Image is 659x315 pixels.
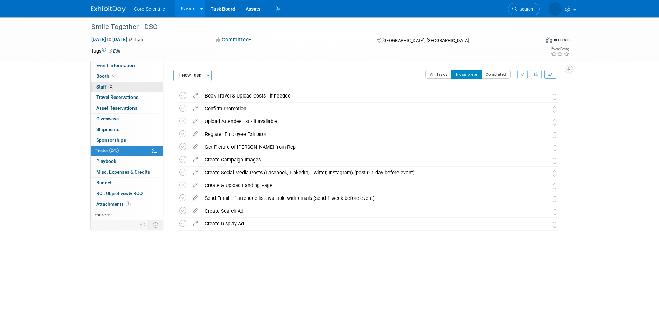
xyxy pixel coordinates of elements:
[538,156,547,165] img: Megan Murray
[538,105,547,114] img: Alissa Schlosser
[189,208,201,214] a: edit
[425,70,452,79] button: All Tasks
[91,36,127,43] span: [DATE] [DATE]
[553,157,557,164] i: Move task
[499,36,570,46] div: Event Format
[126,201,131,206] span: 1
[91,103,163,113] a: Asset Reservations
[91,47,120,54] td: Tags
[189,182,201,188] a: edit
[553,209,557,215] i: Move task
[173,70,205,81] button: New Task
[91,6,126,13] img: ExhibitDay
[106,37,112,42] span: to
[538,220,547,229] img: Megan Murray
[91,71,163,82] a: Booth
[134,6,165,12] span: Core Scientific
[91,92,163,103] a: Travel Reservations
[553,132,557,138] i: Move task
[538,130,547,139] img: Rachel Wolff
[95,148,119,154] span: Tasks
[137,220,149,229] td: Personalize Event Tab Strip
[538,143,547,152] img: Rachel Wolff
[201,128,524,140] div: Register Employee Exhibitor
[91,61,163,71] a: Event Information
[553,196,557,202] i: Move task
[95,212,106,217] span: more
[91,114,163,124] a: Giveaways
[96,127,119,132] span: Shipments
[91,210,163,220] a: more
[89,21,529,33] div: Smile Together - DSO
[189,157,201,163] a: edit
[538,194,547,203] img: Megan Murray
[382,38,469,43] span: [GEOGRAPHIC_DATA], [GEOGRAPHIC_DATA]
[96,137,126,143] span: Sponsorships
[109,148,119,153] span: 27%
[201,205,524,217] div: Create Search Ad
[517,7,533,12] span: Search
[189,118,201,124] a: edit
[91,167,163,177] a: Misc. Expenses & Credits
[553,145,557,151] i: Move task
[189,221,201,227] a: edit
[546,37,552,43] img: Format-Inperson.png
[538,118,547,127] img: Rachel Wolff
[538,169,547,178] img: Megan Murray
[508,3,540,15] a: Search
[549,2,562,16] img: Alyona Yurchenko
[201,90,524,102] div: Book Travel & Upload Costs - if needed
[96,94,138,100] span: Travel Reservations
[128,38,143,42] span: (3 days)
[189,105,201,112] a: edit
[96,73,117,79] span: Booth
[553,37,570,43] div: In-Person
[96,191,143,196] span: ROI, Objectives & ROO
[544,70,556,79] a: Refresh
[189,195,201,201] a: edit
[201,192,524,204] div: Send Email - if attendee list available with emails (send 1 week before event)
[553,106,557,113] i: Move task
[201,103,524,114] div: Confirm Promotion
[91,146,163,156] a: Tasks27%
[96,116,119,121] span: Giveaways
[189,93,201,99] a: edit
[91,82,163,92] a: Staff2
[213,36,254,44] button: Committed
[96,158,116,164] span: Playbook
[91,124,163,135] a: Shipments
[96,169,150,175] span: Misc. Expenses & Credits
[96,180,112,185] span: Budget
[201,218,524,230] div: Create Display Ad
[201,167,524,178] div: Create Social Media Posts (Facebook, LinkedIn, Twitter, Instagram) (post 0-1 day before event)
[96,84,113,90] span: Staff
[91,188,163,199] a: ROI, Objectives & ROO
[538,207,547,216] img: Megan Murray
[201,115,524,127] div: Upload Attendee list - if available
[481,70,511,79] button: Completed
[112,74,116,78] i: Booth reservation complete
[451,70,482,79] button: Incomplete
[91,178,163,188] a: Budget
[189,169,201,176] a: edit
[201,141,524,153] div: Get Picture of [PERSON_NAME] from Rep
[189,131,201,137] a: edit
[553,170,557,177] i: Move task
[553,119,557,126] i: Move task
[553,93,557,100] i: Move task
[108,84,113,89] span: 2
[96,201,131,207] span: Attachments
[201,154,524,166] div: Create Campaign Images
[96,63,135,68] span: Event Information
[91,135,163,146] a: Sponsorships
[148,220,163,229] td: Toggle Event Tabs
[189,144,201,150] a: edit
[91,199,163,210] a: Attachments1
[553,221,557,228] i: Move task
[553,183,557,189] i: Move task
[96,105,137,111] span: Asset Reservations
[538,182,547,191] img: Megan Murray
[91,156,163,167] a: Playbook
[538,92,547,101] img: Alyona Yurchenko
[551,47,569,51] div: Event Rating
